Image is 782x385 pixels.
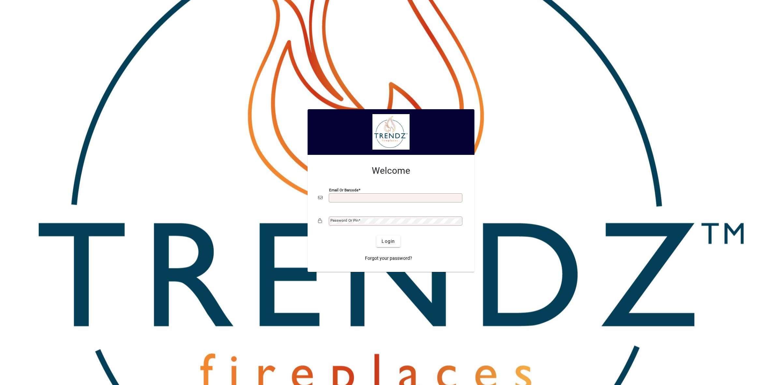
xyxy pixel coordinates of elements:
mat-label: Password or Pin [330,218,358,223]
a: Forgot your password? [362,252,415,264]
h2: Welcome [318,165,464,176]
span: Forgot your password? [365,255,412,262]
button: Login [376,235,400,247]
mat-label: Email or Barcode [329,188,358,192]
span: Login [382,238,395,245]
